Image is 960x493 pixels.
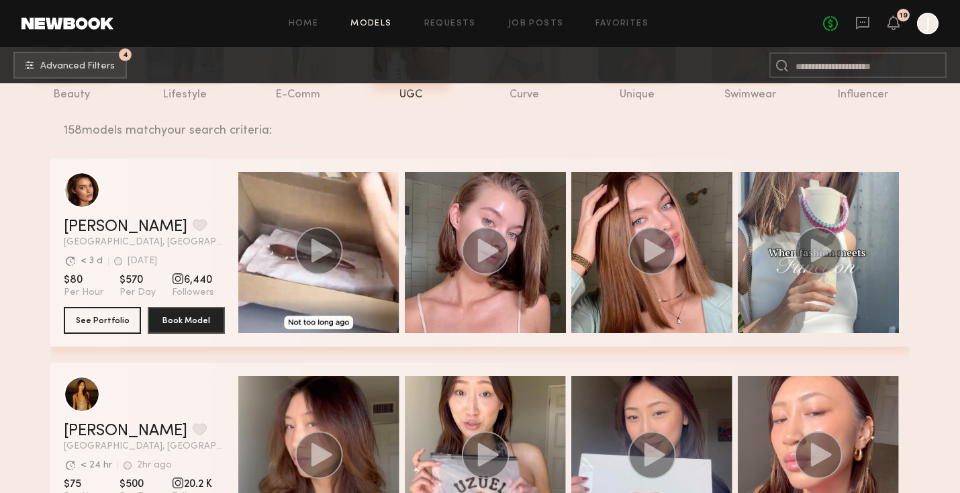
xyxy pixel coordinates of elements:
[350,19,391,28] a: Models
[172,287,214,299] span: Followers
[119,273,156,287] span: $570
[128,257,157,266] div: [DATE]
[81,461,112,470] div: < 24 hr
[917,13,939,34] a: J
[64,238,225,247] span: [GEOGRAPHIC_DATA], [GEOGRAPHIC_DATA]
[119,287,156,299] span: Per Day
[32,89,112,101] div: beauty
[597,89,677,101] div: unique
[81,257,103,266] div: < 3 d
[424,19,476,28] a: Requests
[137,461,172,470] div: 2hr ago
[64,219,187,235] a: [PERSON_NAME]
[148,307,225,334] button: Book Model
[172,273,214,287] span: 6,440
[710,89,790,101] div: swimwear
[145,89,225,101] div: lifestyle
[371,89,451,101] div: UGC
[823,89,903,101] div: influencer
[508,19,564,28] a: Job Posts
[64,423,187,439] a: [PERSON_NAME]
[64,442,225,451] span: [GEOGRAPHIC_DATA], [GEOGRAPHIC_DATA]
[900,12,908,19] div: 19
[64,287,103,299] span: Per Hour
[172,478,214,491] span: 20.2 K
[64,273,103,287] span: $80
[258,89,338,101] div: e-comm
[484,89,564,101] div: curve
[123,52,128,58] span: 4
[64,109,899,137] div: 158 models match your search criteria:
[40,62,115,71] span: Advanced Filters
[64,478,103,491] span: $75
[595,19,649,28] a: Favorites
[119,478,156,491] span: $500
[13,52,127,79] button: 4Advanced Filters
[289,19,319,28] a: Home
[64,307,141,334] button: See Portfolio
